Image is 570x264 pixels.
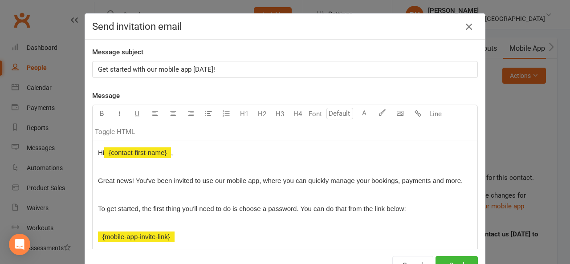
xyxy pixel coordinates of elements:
div: Open Intercom Messenger [9,234,30,255]
span: Get started with our mobile app [DATE]! [98,65,215,73]
span: U [135,110,139,118]
button: Close [462,20,476,34]
span: To get started, the first thing you'll need to do is choose a password. You can do that from the ... [98,205,406,212]
button: H3 [271,105,289,123]
label: Message [92,90,120,101]
span: , [171,149,173,156]
button: U [128,105,146,123]
button: Toggle HTML [93,123,137,141]
button: H1 [235,105,253,123]
button: A [355,105,373,123]
button: H2 [253,105,271,123]
label: Message subject [92,47,143,57]
button: Font [306,105,324,123]
span: Great news! You've been invited to use our mobile app, where you can quickly manage your bookings... [98,177,463,184]
h4: Send invitation email [92,21,478,32]
input: Default [326,108,353,119]
button: Line [427,105,444,123]
button: H4 [289,105,306,123]
span: Hi [98,149,104,156]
